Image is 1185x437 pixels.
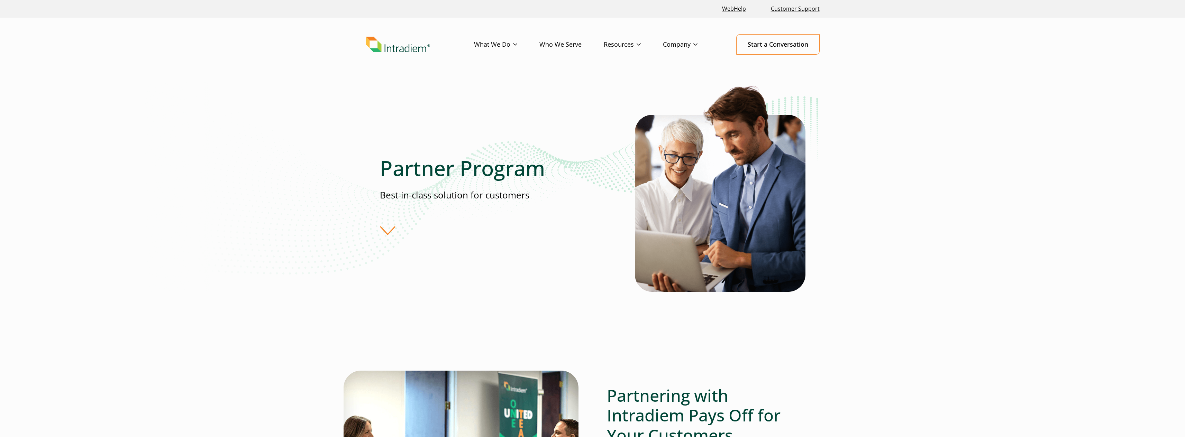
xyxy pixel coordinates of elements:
[768,1,822,16] a: Customer Support
[366,37,430,53] img: Intradiem
[380,189,592,202] p: Best-in-class solution for customers
[539,35,604,55] a: Who We Serve
[380,156,592,180] h1: Partner Program
[719,1,749,16] a: Link opens in a new window
[474,35,539,55] a: What We Do
[663,35,720,55] a: Company
[366,37,474,53] a: Link to homepage of Intradiem
[604,35,663,55] a: Resources
[635,82,805,292] img: Man and woman employees looking at a computer discussing contact center partnership
[736,34,820,55] a: Start a Conversation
